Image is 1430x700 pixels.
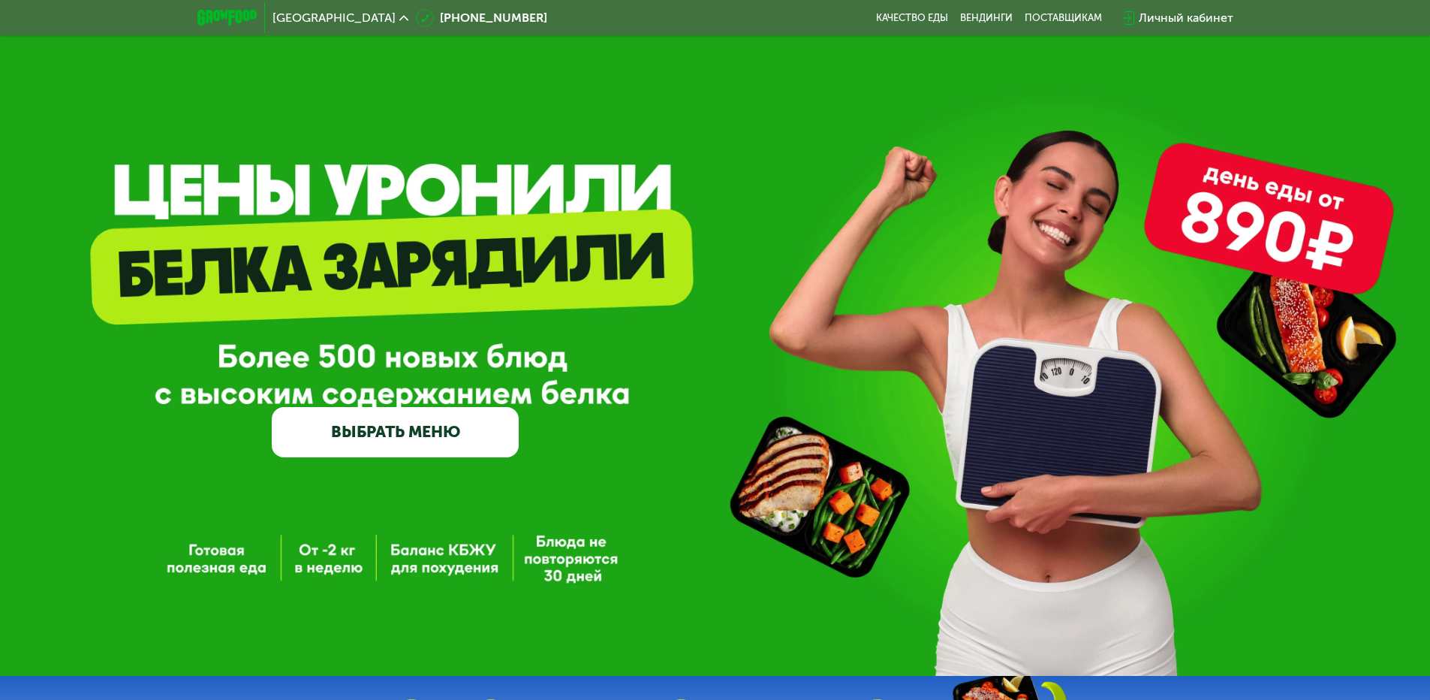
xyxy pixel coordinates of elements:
div: Личный кабинет [1139,9,1233,27]
a: ВЫБРАТЬ МЕНЮ [272,407,519,457]
div: поставщикам [1025,12,1102,24]
a: [PHONE_NUMBER] [416,9,547,27]
a: Качество еды [876,12,948,24]
a: Вендинги [960,12,1013,24]
span: [GEOGRAPHIC_DATA] [272,12,396,24]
